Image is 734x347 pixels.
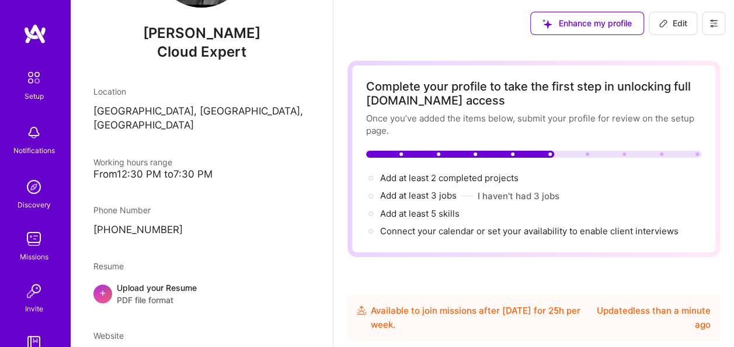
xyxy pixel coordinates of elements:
[366,112,701,137] div: Once you’ve added the items below, submit your profile for review on the setup page.
[542,18,632,29] span: Enhance my profile
[93,168,309,181] div: From 12:30 PM to 7:30 PM
[93,331,124,341] span: Website
[25,90,44,102] div: Setup
[18,199,51,211] div: Discovery
[542,19,552,29] i: icon SuggestedTeams
[22,279,46,303] img: Invite
[659,18,687,29] span: Edit
[93,282,309,306] div: +Upload your ResumePDF file format
[93,105,309,133] p: [GEOGRAPHIC_DATA], [GEOGRAPHIC_DATA], [GEOGRAPHIC_DATA]
[22,65,46,90] img: setup
[13,144,55,157] div: Notifications
[22,227,46,251] img: teamwork
[22,175,46,199] img: discovery
[478,190,559,202] button: I haven't had 3 jobs
[649,12,697,35] div: null
[20,251,48,263] div: Missions
[380,225,679,237] span: Connect your calendar or set your availability to enable client interviews
[25,303,43,315] div: Invite
[157,43,246,60] span: Cloud Expert
[93,205,151,215] span: Phone Number
[649,12,697,35] button: Edit
[99,286,106,299] span: +
[371,304,586,332] div: Available to join missions after [DATE] for h per week .
[93,157,172,167] span: Working hours range
[380,190,457,201] span: Add at least 3 jobs
[366,79,701,107] div: Complete your profile to take the first step in unlocking full [DOMAIN_NAME] access
[380,172,519,183] span: Add at least 2 completed projects
[548,305,559,316] span: 25
[117,294,197,306] span: PDF file format
[22,121,46,144] img: bell
[93,25,309,42] span: [PERSON_NAME]
[357,306,366,315] img: Availability
[93,223,309,237] p: [PHONE_NUMBER]
[590,304,711,332] div: Updated less than a minute ago
[530,12,644,35] button: Enhance my profile
[23,23,47,44] img: logo
[93,261,124,271] span: Resume
[380,208,460,219] span: Add at least 5 skills
[117,282,197,306] div: Upload your Resume
[93,85,309,98] div: Location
